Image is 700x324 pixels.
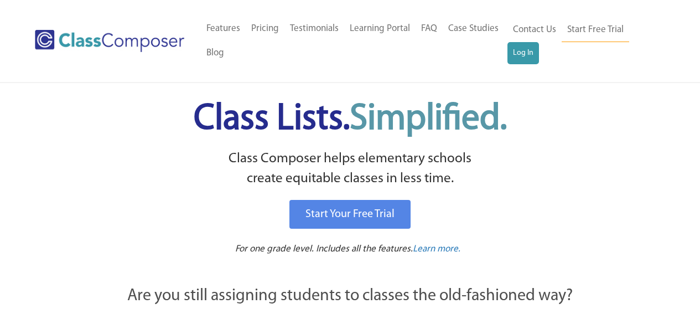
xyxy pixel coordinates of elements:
[66,149,634,189] p: Class Composer helps elementary schools create equitable classes in less time.
[344,17,416,41] a: Learning Portal
[201,17,246,41] a: Features
[562,18,629,43] a: Start Free Trial
[413,244,460,254] span: Learn more.
[507,18,657,64] nav: Header Menu
[246,17,284,41] a: Pricing
[68,284,632,308] p: Are you still assigning students to classes the old-fashioned way?
[443,17,504,41] a: Case Studies
[413,243,460,256] a: Learn more.
[507,42,539,64] a: Log In
[350,101,507,137] span: Simplified.
[289,200,411,229] a: Start Your Free Trial
[507,18,562,42] a: Contact Us
[235,244,413,254] span: For one grade level. Includes all the features.
[305,209,395,220] span: Start Your Free Trial
[416,17,443,41] a: FAQ
[201,17,507,65] nav: Header Menu
[194,101,507,137] span: Class Lists.
[201,41,230,65] a: Blog
[35,30,184,52] img: Class Composer
[284,17,344,41] a: Testimonials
